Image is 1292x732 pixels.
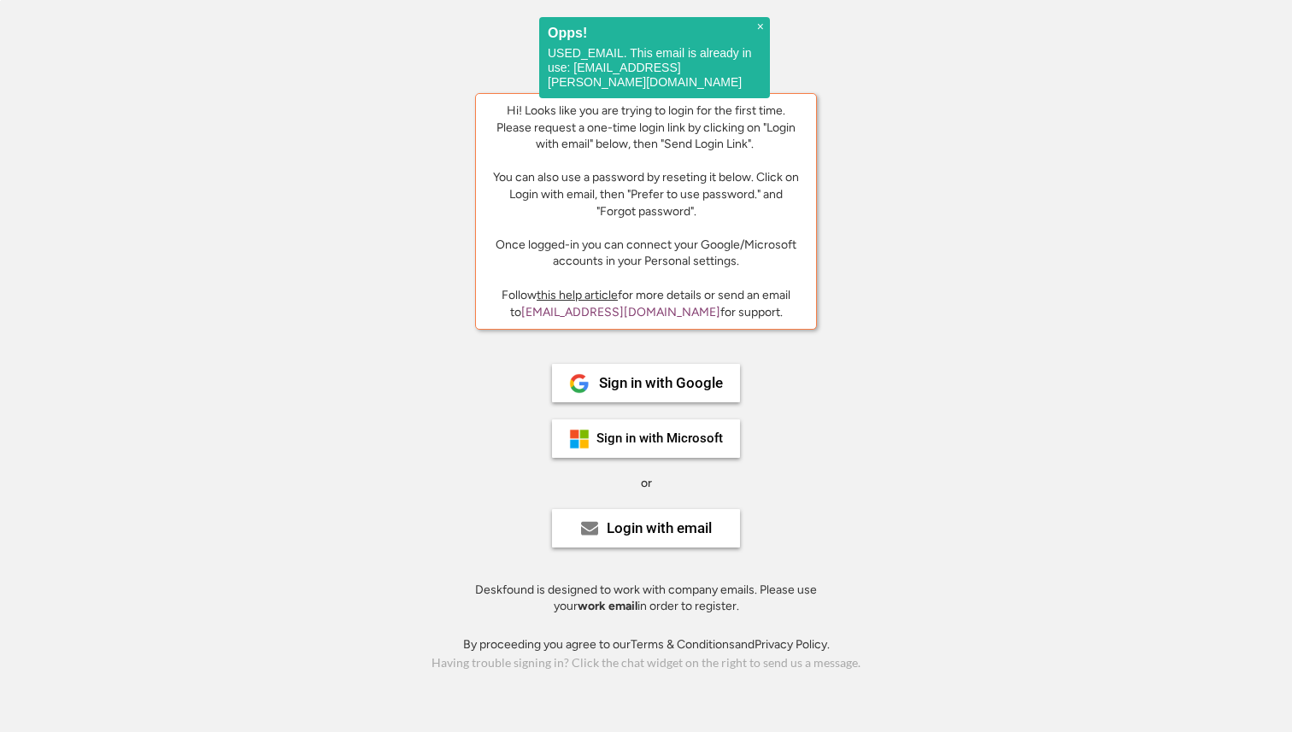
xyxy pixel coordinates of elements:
h2: Opps! [548,26,761,40]
div: Hi! Looks like you are trying to login for the first time. Please request a one-time login link b... [489,102,803,270]
img: 1024px-Google__G__Logo.svg.png [569,373,590,394]
img: ms-symbollockup_mssymbol_19.png [569,429,590,449]
a: [EMAIL_ADDRESS][DOMAIN_NAME] [521,305,720,319]
div: Follow for more details or send an email to for support. [489,287,803,320]
div: Sign in with Microsoft [596,432,723,445]
div: Deskfound is designed to work with company emails. Please use your in order to register. [454,582,838,615]
p: USED_EMAIL. This email is already in use: [EMAIL_ADDRESS][PERSON_NAME][DOMAIN_NAME] [548,46,761,90]
div: By proceeding you agree to our and [463,636,830,653]
strong: work email [578,599,637,613]
div: Sign in with Google [599,376,723,390]
div: or [641,475,652,492]
span: × [757,20,764,34]
a: Privacy Policy. [755,637,830,652]
div: Login with email [607,521,712,536]
a: this help article [537,288,618,302]
a: Terms & Conditions [631,637,735,652]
